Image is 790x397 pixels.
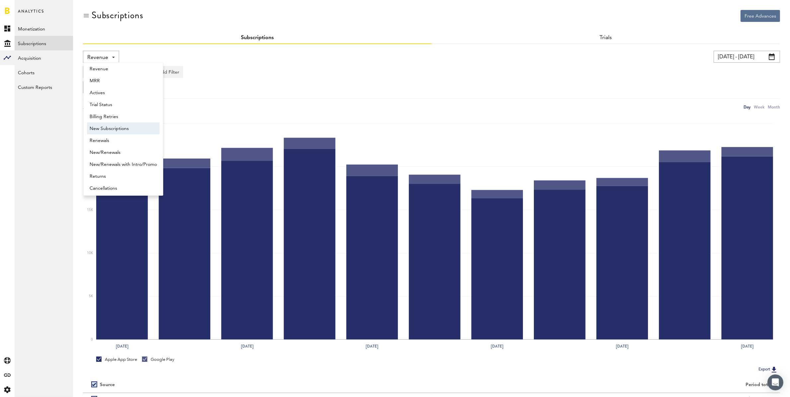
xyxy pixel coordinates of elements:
[90,171,157,182] span: Returns
[600,35,612,40] a: Trials
[90,63,157,75] span: Revenue
[744,103,751,110] div: Day
[741,10,780,22] button: Free Advances
[87,134,160,146] a: Renewals
[87,158,160,170] a: New/Renewals with Intro/Promo
[96,357,137,363] div: Apple App Store
[87,122,160,134] a: New Subscriptions
[15,36,73,50] a: Subscriptions
[90,111,157,122] span: Billing Retries
[90,135,157,146] span: Renewals
[741,343,754,349] text: [DATE]
[142,357,174,363] div: Google Play
[366,343,379,349] text: [DATE]
[87,110,160,122] a: Billing Retries
[768,103,780,110] div: Month
[14,5,38,11] span: Support
[440,382,772,388] div: Period total
[87,182,160,194] a: Cancellations
[616,343,629,349] text: [DATE]
[89,295,93,298] text: 5K
[756,365,780,374] button: Export
[116,343,128,349] text: [DATE]
[491,343,504,349] text: [DATE]
[770,365,778,373] img: Export
[87,170,160,182] a: Returns
[90,183,157,194] span: Cancellations
[87,75,160,87] a: MRR
[767,374,783,390] div: Open Intercom Messenger
[154,66,183,78] button: Add Filter
[15,50,73,65] a: Acquisition
[87,52,108,63] span: Revenue
[90,159,157,170] span: New/Renewals with Intro/Promo
[241,35,274,40] a: Subscriptions
[15,65,73,80] a: Cohorts
[15,21,73,36] a: Monetization
[87,208,93,212] text: 15K
[90,147,157,158] span: New/Renewals
[15,80,73,94] a: Custom Reports
[90,75,157,87] span: MRR
[87,63,160,75] a: Revenue
[87,146,160,158] a: New/Renewals
[100,382,115,388] div: Source
[754,103,764,110] div: Week
[87,99,160,110] a: Trial Status
[241,343,253,349] text: [DATE]
[18,7,44,21] span: Analytics
[90,123,157,134] span: New Subscriptions
[87,87,160,99] a: Actives
[90,87,157,99] span: Actives
[87,252,93,255] text: 10K
[91,338,93,341] text: 0
[90,99,157,110] span: Trial Status
[92,10,143,21] div: Subscriptions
